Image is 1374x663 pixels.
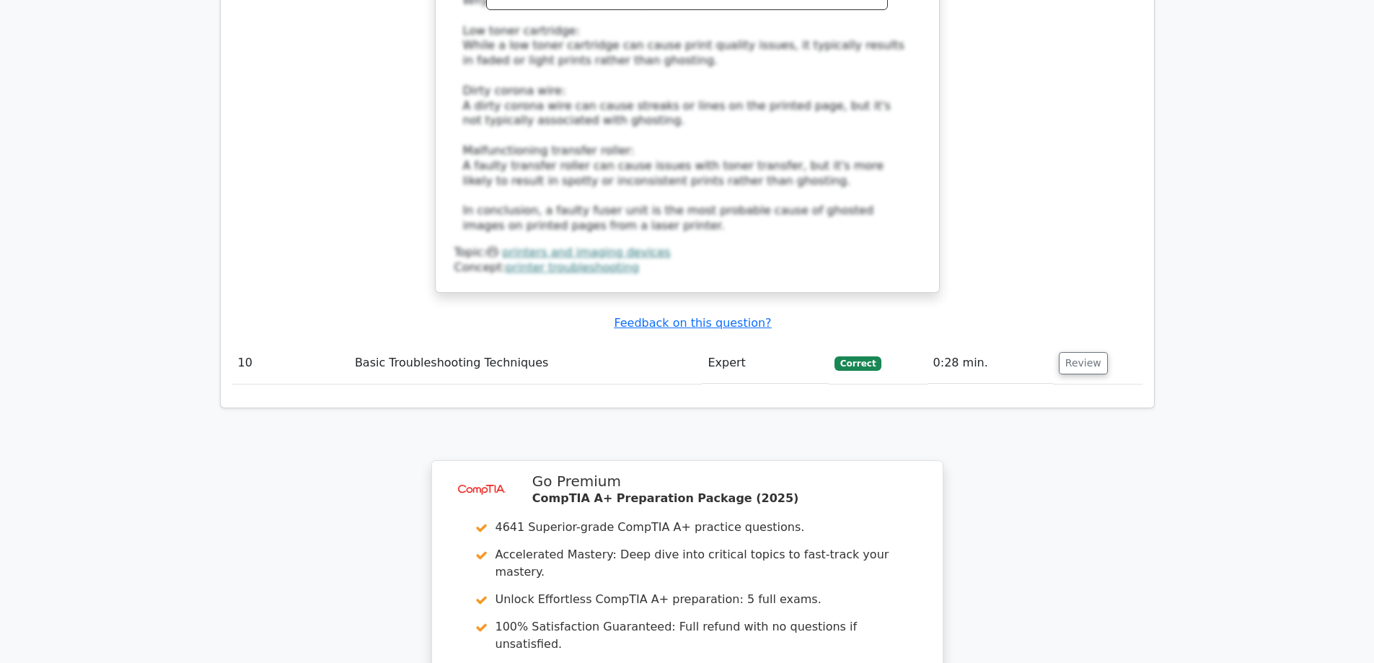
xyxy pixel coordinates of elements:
td: Basic Troubleshooting Techniques [349,343,703,384]
button: Review [1059,352,1108,374]
a: printer troubleshooting [506,260,639,274]
td: 10 [232,343,349,384]
div: Topic: [454,245,920,260]
td: Expert [702,343,829,384]
a: printers and imaging devices [502,245,670,259]
td: 0:28 min. [928,343,1053,384]
span: Correct [834,356,881,371]
a: Feedback on this question? [614,316,771,330]
div: Concept: [454,260,920,276]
